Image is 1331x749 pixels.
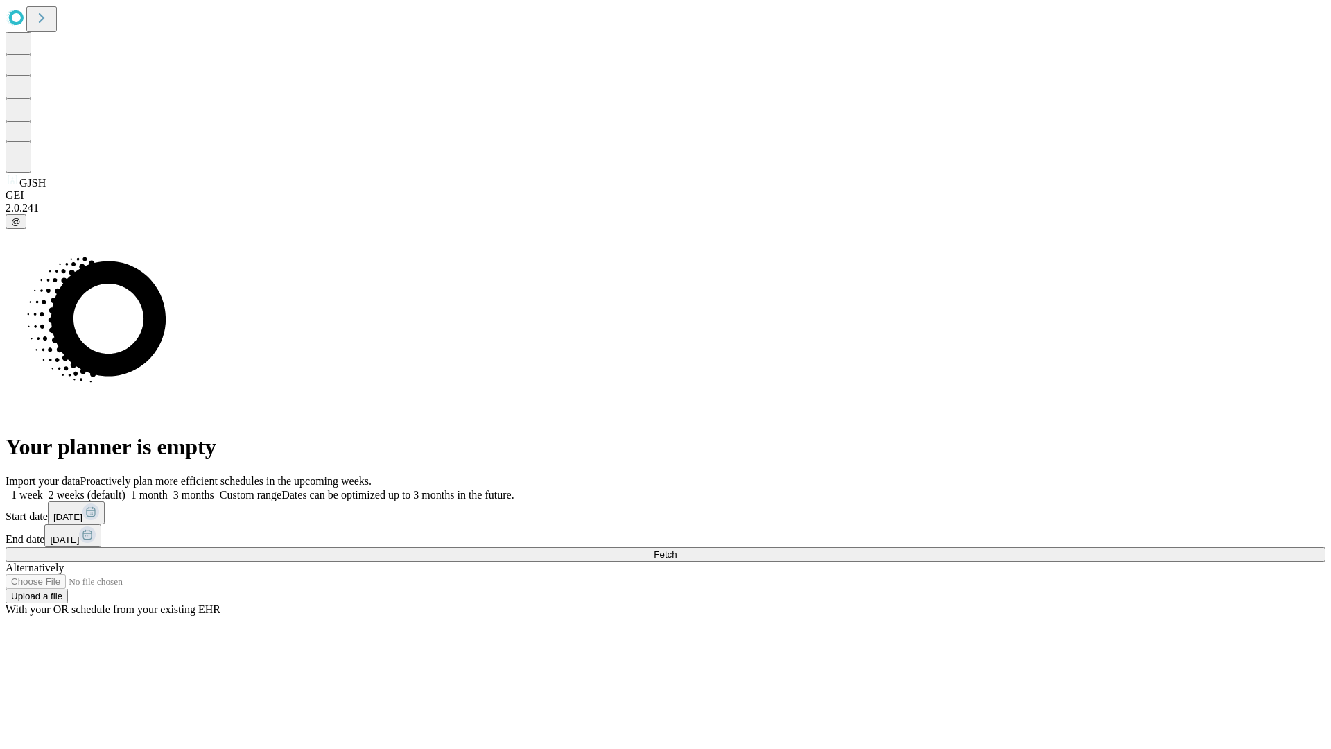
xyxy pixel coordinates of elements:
div: 2.0.241 [6,202,1325,214]
button: [DATE] [44,524,101,547]
span: @ [11,216,21,227]
span: [DATE] [50,535,79,545]
button: @ [6,214,26,229]
div: End date [6,524,1325,547]
h1: Your planner is empty [6,434,1325,460]
span: 2 weeks (default) [49,489,125,501]
div: GEI [6,189,1325,202]
span: Custom range [220,489,281,501]
span: Alternatively [6,562,64,574]
span: With your OR schedule from your existing EHR [6,603,220,615]
button: Upload a file [6,589,68,603]
span: 1 month [131,489,168,501]
span: Fetch [654,549,677,560]
button: [DATE] [48,501,105,524]
span: Dates can be optimized up to 3 months in the future. [281,489,514,501]
div: Start date [6,501,1325,524]
button: Fetch [6,547,1325,562]
span: GJSH [19,177,46,189]
span: 1 week [11,489,43,501]
span: Import your data [6,475,80,487]
span: Proactively plan more efficient schedules in the upcoming weeks. [80,475,372,487]
span: [DATE] [53,512,82,522]
span: 3 months [173,489,214,501]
